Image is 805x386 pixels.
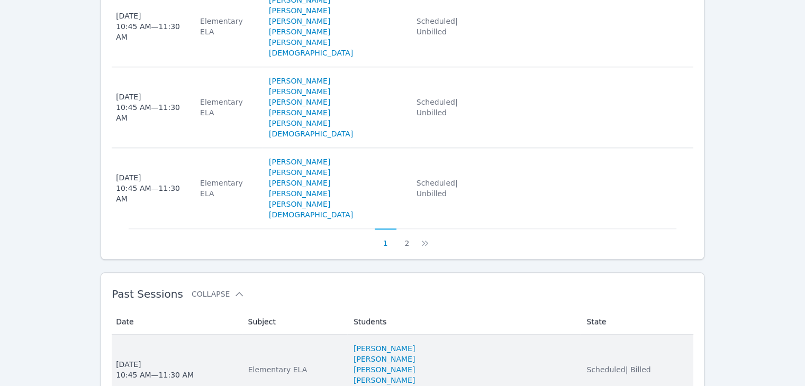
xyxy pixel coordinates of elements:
[116,11,187,42] div: [DATE] 10:45 AM — 11:30 AM
[269,199,404,220] a: [PERSON_NAME][DEMOGRAPHIC_DATA]
[116,359,194,380] div: [DATE] 10:45 AM — 11:30 AM
[269,16,330,26] a: [PERSON_NAME]
[269,5,330,16] a: [PERSON_NAME]
[269,118,404,139] a: [PERSON_NAME][DEMOGRAPHIC_DATA]
[269,86,330,97] a: [PERSON_NAME]
[269,167,330,178] a: [PERSON_NAME]
[354,354,415,364] a: [PERSON_NAME]
[347,309,580,335] th: Students
[269,37,404,58] a: [PERSON_NAME][DEMOGRAPHIC_DATA]
[417,17,458,36] span: Scheduled | Unbilled
[200,16,256,37] div: Elementary ELA
[242,309,347,335] th: Subject
[200,97,256,118] div: Elementary ELA
[354,343,415,354] a: [PERSON_NAME]
[417,179,458,198] span: Scheduled | Unbilled
[580,309,693,335] th: State
[116,91,187,123] div: [DATE] 10:45 AM — 11:30 AM
[375,228,396,249] button: 1
[269,188,330,199] a: [PERSON_NAME]
[112,148,693,228] tr: [DATE]10:45 AM—11:30 AMElementary ELA[PERSON_NAME][PERSON_NAME][PERSON_NAME][PERSON_NAME][PERSON_...
[269,76,330,86] a: [PERSON_NAME]
[192,289,245,299] button: Collapse
[112,288,183,300] span: Past Sessions
[269,26,330,37] a: [PERSON_NAME]
[248,364,341,375] div: Elementary ELA
[116,172,187,204] div: [DATE] 10:45 AM — 11:30 AM
[200,178,256,199] div: Elementary ELA
[417,98,458,117] span: Scheduled | Unbilled
[354,364,415,375] a: [PERSON_NAME]
[269,97,330,107] a: [PERSON_NAME]
[354,375,415,385] a: [PERSON_NAME]
[269,157,330,167] a: [PERSON_NAME]
[269,178,330,188] a: [PERSON_NAME]
[396,228,418,249] button: 2
[586,365,650,374] span: Scheduled | Billed
[269,107,330,118] a: [PERSON_NAME]
[112,67,693,148] tr: [DATE]10:45 AM—11:30 AMElementary ELA[PERSON_NAME][PERSON_NAME][PERSON_NAME][PERSON_NAME][PERSON_...
[112,309,241,335] th: Date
